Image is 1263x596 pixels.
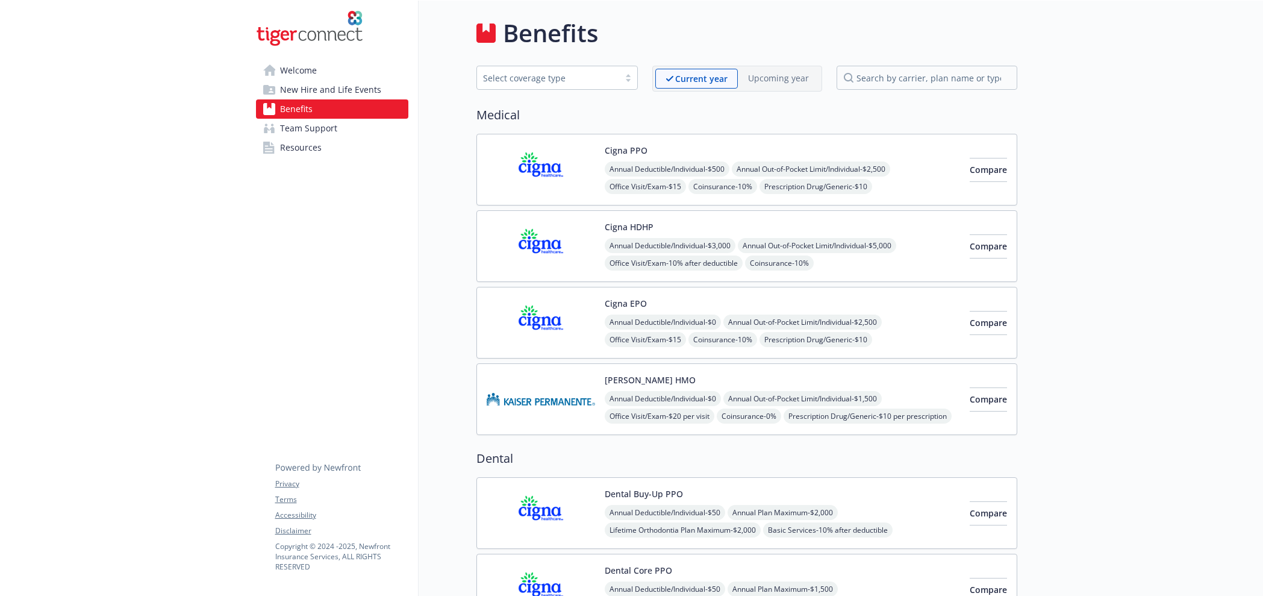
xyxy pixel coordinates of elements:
button: Cigna HDHP [605,221,653,233]
a: New Hire and Life Events [256,80,408,99]
span: Coinsurance - 10% [745,256,814,271]
span: Annual Deductible/Individual - $0 [605,315,721,330]
a: Disclaimer [275,525,408,536]
span: Coinsurance - 0% [717,409,781,424]
span: Compare [970,164,1007,175]
button: Compare [970,501,1007,525]
span: Benefits [280,99,313,119]
button: Compare [970,158,1007,182]
a: Welcome [256,61,408,80]
span: Upcoming year [738,69,819,89]
input: search by carrier, plan name or type [837,66,1017,90]
span: Lifetime Orthodontia Plan Maximum - $2,000 [605,522,761,538]
span: Welcome [280,61,317,80]
span: Team Support [280,119,337,138]
span: Office Visit/Exam - $15 [605,332,686,347]
h1: Benefits [503,15,598,51]
span: Compare [970,240,1007,252]
span: Coinsurance - 10% [688,179,757,194]
span: Annual Deductible/Individual - $50 [605,505,725,520]
a: Team Support [256,119,408,138]
p: Current year [675,72,728,85]
img: CIGNA carrier logo [487,488,595,539]
a: Benefits [256,99,408,119]
a: Terms [275,494,408,505]
button: [PERSON_NAME] HMO [605,374,696,386]
span: Prescription Drug/Generic - $10 per prescription [784,409,952,424]
button: Dental Buy-Up PPO [605,488,683,500]
button: Cigna EPO [605,297,647,310]
span: Compare [970,584,1007,595]
img: CIGNA carrier logo [487,297,595,348]
span: Office Visit/Exam - $20 per visit [605,409,714,424]
p: Copyright © 2024 - 2025 , Newfront Insurance Services, ALL RIGHTS RESERVED [275,541,408,572]
span: Annual Plan Maximum - $2,000 [728,505,838,520]
span: Annual Deductible/Individual - $3,000 [605,238,735,253]
span: Annual Out-of-Pocket Limit/Individual - $5,000 [738,238,896,253]
h2: Dental [476,450,1017,468]
span: Annual Out-of-Pocket Limit/Individual - $1,500 [723,391,882,406]
div: Select coverage type [483,72,613,84]
a: Privacy [275,478,408,489]
span: Prescription Drug/Generic - $10 [759,332,872,347]
img: CIGNA carrier logo [487,221,595,272]
button: Cigna PPO [605,144,647,157]
span: Resources [280,138,322,157]
span: Basic Services - 10% after deductible [763,522,893,538]
img: Kaiser Permanente Insurance Company carrier logo [487,374,595,425]
span: Coinsurance - 10% [688,332,757,347]
img: CIGNA carrier logo [487,144,595,195]
span: Annual Out-of-Pocket Limit/Individual - $2,500 [732,162,890,177]
span: Annual Deductible/Individual - $500 [605,162,729,177]
span: Compare [970,394,1007,405]
span: New Hire and Life Events [280,80,381,99]
p: Upcoming year [748,72,809,84]
button: Compare [970,234,1007,259]
span: Annual Deductible/Individual - $0 [605,391,721,406]
button: Compare [970,387,1007,412]
a: Resources [256,138,408,157]
button: Compare [970,311,1007,335]
span: Office Visit/Exam - 10% after deductible [605,256,743,271]
span: Annual Out-of-Pocket Limit/Individual - $2,500 [723,315,882,330]
h2: Medical [476,106,1017,124]
span: Compare [970,507,1007,519]
a: Accessibility [275,510,408,521]
span: Office Visit/Exam - $15 [605,179,686,194]
button: Dental Core PPO [605,564,672,577]
span: Prescription Drug/Generic - $10 [759,179,872,194]
span: Compare [970,317,1007,328]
